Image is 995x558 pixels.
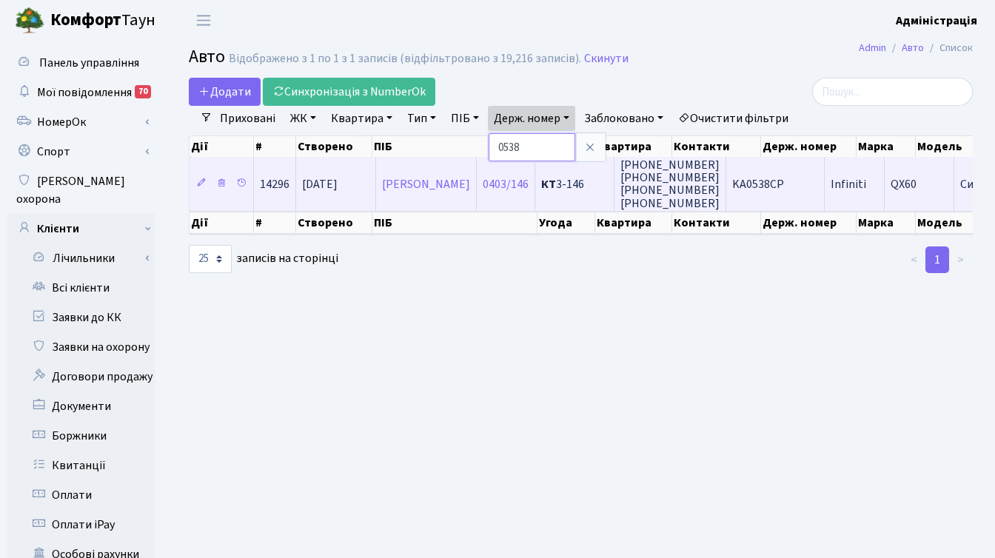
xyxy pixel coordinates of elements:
th: Створено [296,136,372,157]
a: [PERSON_NAME] охорона [7,167,155,214]
span: 14296 [260,176,289,192]
a: Держ. номер [488,106,575,131]
th: Модель [916,212,982,234]
span: KА0538CP [732,176,784,192]
a: Мої повідомлення70 [7,78,155,107]
a: 0403/146 [483,176,529,192]
input: Пошук... [812,78,973,106]
span: QX60 [891,176,917,192]
a: Адміністрація [896,12,977,30]
b: Адміністрація [896,13,977,29]
a: Скинути [584,52,629,66]
th: Держ. номер [761,136,856,157]
th: Держ. номер [761,212,856,234]
a: Квартира [325,106,398,131]
div: 70 [135,85,151,98]
a: Документи [7,391,155,421]
th: Створено [296,212,372,234]
a: Приховані [214,106,281,131]
a: Оплати iPay [7,510,155,539]
img: logo.png [15,6,44,36]
a: Додати [189,78,261,106]
a: Тип [401,106,442,131]
a: [PERSON_NAME] [382,176,470,192]
th: ПІБ [372,136,537,157]
a: 1 [925,246,949,273]
a: Квитанції [7,451,155,480]
th: Марка [857,212,916,234]
th: Угода [537,212,595,234]
span: [PHONE_NUMBER] [PHONE_NUMBER] [PHONE_NUMBER] [PHONE_NUMBER] [620,157,720,211]
a: ЖК [284,106,322,131]
a: Оплати [7,480,155,510]
span: Панель управління [39,55,139,71]
a: Договори продажу [7,362,155,391]
span: Додати [198,84,251,100]
a: Лічильники [17,243,155,273]
a: Очистити фільтри [672,106,794,131]
a: Авто [902,40,924,56]
a: Заблоковано [578,106,669,131]
span: Синий [960,176,994,192]
a: Синхронізація з NumberOk [263,78,435,106]
th: Модель [916,136,982,157]
span: Таун [50,8,155,33]
th: Контакти [672,136,761,157]
th: Контакти [672,212,761,234]
nav: breadcrumb [837,33,995,64]
a: Боржники [7,421,155,451]
b: КТ [541,176,556,192]
a: Всі клієнти [7,273,155,303]
span: Infiniti [831,176,866,192]
button: Переключити навігацію [185,8,222,33]
a: Заявки на охорону [7,332,155,362]
a: Клієнти [7,214,155,243]
b: Комфорт [50,8,121,32]
th: Дії [190,212,254,234]
th: # [254,136,296,157]
th: ПІБ [372,212,537,234]
a: Заявки до КК [7,303,155,332]
a: ПІБ [445,106,485,131]
a: Спорт [7,137,155,167]
a: НомерОк [7,107,155,137]
li: Список [924,40,973,56]
span: 3-146 [541,178,608,190]
span: Авто [189,44,225,70]
select: записів на сторінці [189,245,232,273]
th: Квартира [595,136,671,157]
span: [DATE] [302,176,338,192]
th: Дії [190,136,254,157]
th: # [254,212,296,234]
a: Admin [859,40,886,56]
div: Відображено з 1 по 1 з 1 записів (відфільтровано з 19,216 записів). [229,52,581,66]
a: Панель управління [7,48,155,78]
label: записів на сторінці [189,245,338,273]
span: Мої повідомлення [37,84,132,101]
th: Квартира [595,212,671,234]
th: Марка [857,136,916,157]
